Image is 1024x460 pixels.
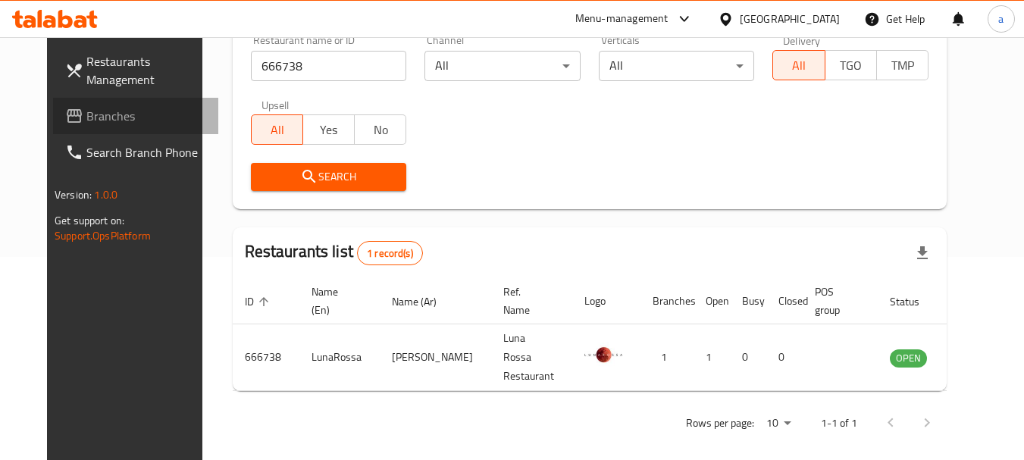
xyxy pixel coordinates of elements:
td: 1 [694,324,730,391]
span: All [258,119,297,141]
button: No [354,114,406,145]
td: 0 [766,324,803,391]
td: 1 [640,324,694,391]
th: Logo [572,278,640,324]
span: Name (Ar) [392,293,456,311]
a: Branches [53,98,218,134]
td: 0 [730,324,766,391]
td: LunaRossa [299,324,380,391]
th: Busy [730,278,766,324]
label: Upsell [261,99,290,110]
h2: Restaurants list [245,240,423,265]
span: No [361,119,400,141]
div: Rows per page: [760,412,797,435]
span: ID [245,293,274,311]
span: OPEN [890,349,927,367]
span: Branches [86,107,206,125]
div: Export file [904,235,941,271]
a: Search Branch Phone [53,134,218,171]
span: Search [263,167,395,186]
span: Status [890,293,939,311]
button: TGO [825,50,877,80]
a: Restaurants Management [53,43,218,98]
span: Yes [309,119,349,141]
div: All [599,51,755,81]
th: Closed [766,278,803,324]
span: POS group [815,283,860,319]
div: [GEOGRAPHIC_DATA] [740,11,840,27]
span: TGO [831,55,871,77]
span: Get support on: [55,211,124,230]
div: Menu-management [575,10,669,28]
div: Total records count [357,241,423,265]
span: Name (En) [312,283,362,319]
input: Search for restaurant name or ID.. [251,51,407,81]
th: Open [694,278,730,324]
span: Ref. Name [503,283,554,319]
p: 1-1 of 1 [821,414,857,433]
table: enhanced table [233,278,1010,391]
img: LunaRossa [584,336,622,374]
td: [PERSON_NAME] [380,324,491,391]
span: Version: [55,185,92,205]
button: All [772,50,825,80]
span: 1 record(s) [358,246,422,261]
span: Search Branch Phone [86,143,206,161]
button: Search [251,163,407,191]
span: Restaurants Management [86,52,206,89]
th: Branches [640,278,694,324]
button: All [251,114,303,145]
a: Support.OpsPlatform [55,226,151,246]
div: All [424,51,581,81]
button: TMP [876,50,928,80]
td: 666738 [233,324,299,391]
td: Luna Rossa Restaurant [491,324,572,391]
label: Delivery [783,35,821,45]
p: Rows per page: [686,414,754,433]
span: TMP [883,55,922,77]
span: All [779,55,819,77]
span: a [998,11,1004,27]
span: 1.0.0 [94,185,117,205]
button: Yes [302,114,355,145]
